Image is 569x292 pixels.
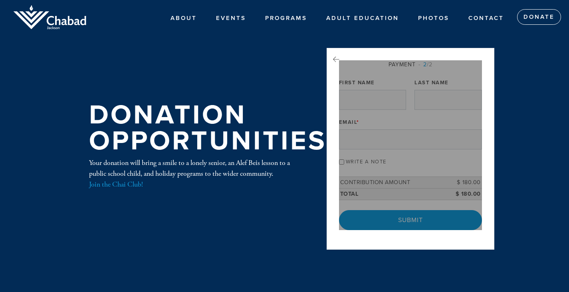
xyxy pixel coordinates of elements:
img: Jackson%20Logo_0.png [12,4,88,31]
a: Join the Chai Club! [89,180,143,189]
a: ABOUT [165,10,203,26]
a: Contact [462,10,510,26]
a: Events [210,10,252,26]
a: PROGRAMS [259,10,313,26]
a: Donate [517,9,561,25]
div: Your donation will bring a smile to a lonely senior, an Alef Beis lesson to a public school child... [89,157,301,190]
a: Adult Education [320,10,405,26]
h1: Donation Opportunities [89,102,327,154]
a: Photos [412,10,455,26]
